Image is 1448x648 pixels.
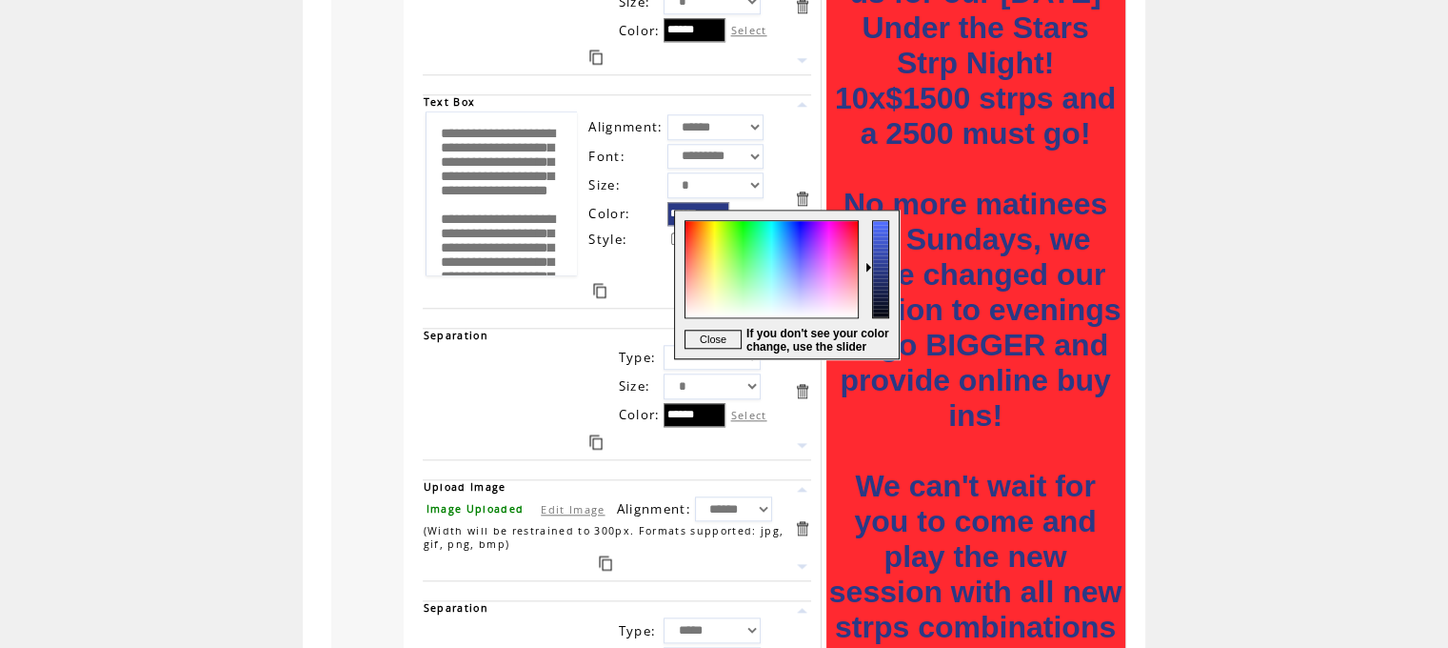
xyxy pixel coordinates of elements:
[541,502,605,516] a: Edit Image
[423,524,784,551] span: (Width will be restrained to 300px. Formats supported: jpg, gif, png, bmp)
[588,205,630,222] span: Color:
[618,22,660,39] span: Color:
[589,50,603,65] a: Duplicate this item
[746,327,899,354] span: If you don't see your color change, use the slider
[793,436,811,455] a: Move this item down
[423,329,487,342] span: Separation
[423,480,506,494] span: Upload Image
[423,601,487,615] span: Separation
[793,51,811,70] a: Move this item down
[793,519,811,537] a: Delete this item
[730,23,766,37] label: Select
[793,601,811,619] a: Move this item up
[588,176,621,193] span: Size:
[426,502,524,516] span: Image Uploaded
[700,334,726,345] span: Close
[423,95,475,109] span: Text Box
[618,349,656,366] span: Type:
[616,500,690,517] span: Alignment:
[588,148,625,165] span: Font:
[793,95,811,113] a: Move this item up
[618,622,656,639] span: Type:
[730,408,766,422] label: Select
[599,556,612,571] a: Duplicate this item
[618,406,660,423] span: Color:
[589,435,603,450] a: Duplicate this item
[588,231,627,248] span: Style:
[793,557,811,576] a: Move this item down
[588,118,663,135] span: Alignment:
[793,190,811,208] a: Delete this item
[793,480,811,498] a: Move this item up
[593,283,606,298] a: Duplicate this item
[793,382,811,400] a: Delete this item
[734,207,770,221] label: Select
[618,377,650,395] span: Size:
